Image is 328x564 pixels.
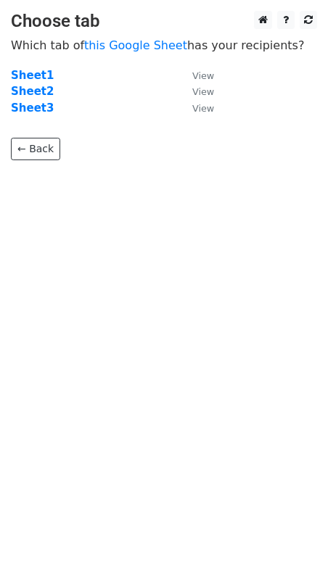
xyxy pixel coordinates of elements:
[11,69,54,82] a: Sheet1
[11,138,60,160] a: ← Back
[11,101,54,115] a: Sheet3
[84,38,187,52] a: this Google Sheet
[178,85,214,98] a: View
[11,38,317,53] p: Which tab of has your recipients?
[192,70,214,81] small: View
[192,103,214,114] small: View
[192,86,214,97] small: View
[11,85,54,98] a: Sheet2
[11,11,317,32] h3: Choose tab
[178,101,214,115] a: View
[178,69,214,82] a: View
